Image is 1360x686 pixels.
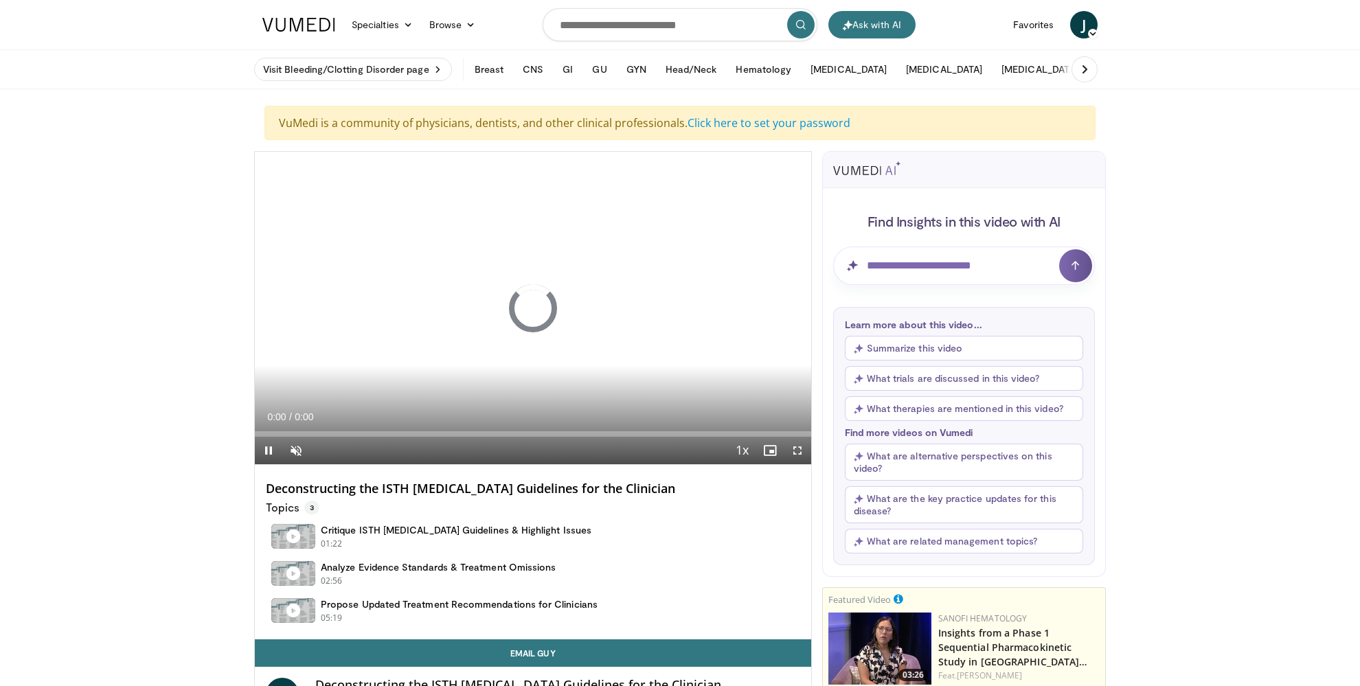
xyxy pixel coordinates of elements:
[282,437,310,464] button: Unmute
[845,396,1083,421] button: What therapies are mentioned in this video?
[262,18,335,32] img: VuMedi Logo
[255,639,811,667] a: Email Guy
[845,444,1083,481] button: What are alternative perspectives on this video?
[938,670,1100,682] div: Feat.
[289,411,292,422] span: /
[321,524,591,536] h4: Critique ISTH [MEDICAL_DATA] Guidelines & Highlight Issues
[898,669,928,681] span: 03:26
[543,8,817,41] input: Search topics, interventions
[845,336,1083,361] button: Summarize this video
[554,56,581,83] button: GI
[727,56,800,83] button: Hematology
[321,561,556,573] h4: Analyze Evidence Standards & Treatment Omissions
[304,501,319,514] span: 3
[514,56,552,83] button: CNS
[618,56,655,83] button: GYN
[845,529,1083,553] button: What are related management topics?
[845,486,1083,523] button: What are the key practice updates for this disease?
[993,56,1086,83] button: [MEDICAL_DATA]
[267,411,286,422] span: 0:00
[833,161,900,175] img: vumedi-ai-logo.svg
[1005,11,1062,38] a: Favorites
[266,481,800,496] h4: Deconstructing the ISTH [MEDICAL_DATA] Guidelines for the Clinician
[828,613,931,685] a: 03:26
[264,106,1096,140] div: VuMedi is a community of physicians, dentists, and other clinical professionals.
[657,56,725,83] button: Head/Neck
[845,366,1083,391] button: What trials are discussed in this video?
[343,11,421,38] a: Specialties
[845,426,1083,438] p: Find more videos on Vumedi
[729,437,756,464] button: Playback Rate
[828,11,916,38] button: Ask with AI
[957,670,1022,681] a: [PERSON_NAME]
[321,575,343,587] p: 02:56
[688,115,850,130] a: Click here to set your password
[255,152,811,465] video-js: Video Player
[254,58,452,81] a: Visit Bleeding/Clotting Disorder page
[255,431,811,437] div: Progress Bar
[1070,11,1098,38] a: J
[266,501,319,514] p: Topics
[938,626,1088,668] a: Insights from a Phase 1 Sequential Pharmacokinetic Study in [GEOGRAPHIC_DATA]…
[421,11,484,38] a: Browse
[295,411,313,422] span: 0:00
[321,598,598,610] h4: Propose Updated Treatment Recommendations for Clinicians
[833,247,1095,285] input: Question for AI
[828,593,891,606] small: Featured Video
[756,437,784,464] button: Enable picture-in-picture mode
[898,56,990,83] button: [MEDICAL_DATA]
[784,437,811,464] button: Fullscreen
[255,437,282,464] button: Pause
[833,212,1095,230] h4: Find Insights in this video with AI
[466,56,512,83] button: Breast
[938,613,1028,624] a: Sanofi Hematology
[845,319,1083,330] p: Learn more about this video...
[584,56,615,83] button: GU
[321,538,343,550] p: 01:22
[321,612,343,624] p: 05:19
[802,56,895,83] button: [MEDICAL_DATA]
[828,613,931,685] img: a82417f2-eb2d-47cb-881f-e43c4e05e3ae.png.150x105_q85_crop-smart_upscale.png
